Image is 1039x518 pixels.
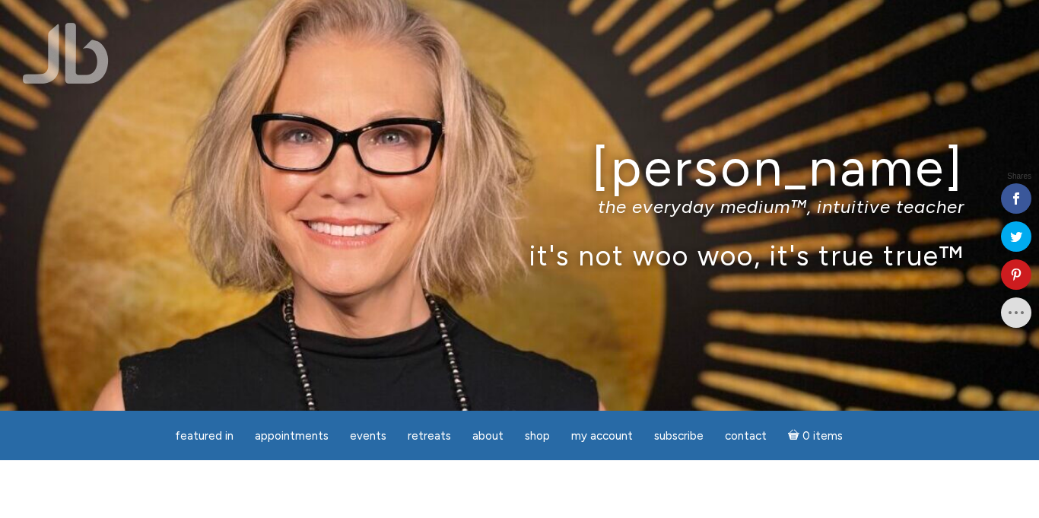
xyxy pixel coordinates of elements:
[645,421,713,451] a: Subscribe
[75,195,964,218] p: the everyday medium™, intuitive teacher
[463,421,513,451] a: About
[725,429,767,443] span: Contact
[23,23,109,84] img: Jamie Butler. The Everyday Medium
[516,421,559,451] a: Shop
[1007,173,1031,180] span: Shares
[246,421,338,451] a: Appointments
[779,420,852,451] a: Cart0 items
[350,429,386,443] span: Events
[175,429,234,443] span: featured in
[525,429,550,443] span: Shop
[166,421,243,451] a: featured in
[255,429,329,443] span: Appointments
[75,139,964,196] h1: [PERSON_NAME]
[399,421,460,451] a: Retreats
[654,429,704,443] span: Subscribe
[472,429,504,443] span: About
[562,421,642,451] a: My Account
[341,421,396,451] a: Events
[802,431,843,442] span: 0 items
[788,429,802,443] i: Cart
[408,429,451,443] span: Retreats
[571,429,633,443] span: My Account
[716,421,776,451] a: Contact
[75,239,964,272] p: it's not woo woo, it's true true™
